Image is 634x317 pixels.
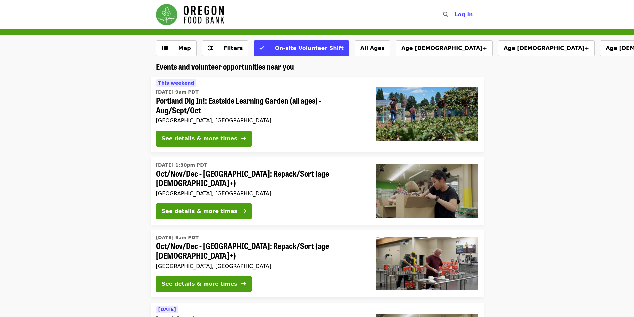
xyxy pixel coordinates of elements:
[202,40,249,56] button: Filters (0 selected)
[151,157,484,225] a: See details for "Oct/Nov/Dec - Portland: Repack/Sort (age 8+)"
[156,169,366,188] span: Oct/Nov/Dec - [GEOGRAPHIC_DATA]: Repack/Sort (age [DEMOGRAPHIC_DATA]+)
[241,281,246,287] i: arrow-right icon
[259,45,264,51] i: check icon
[376,164,478,218] img: Oct/Nov/Dec - Portland: Repack/Sort (age 8+) organized by Oregon Food Bank
[178,45,191,51] span: Map
[156,131,252,147] button: See details & more times
[454,11,473,18] span: Log in
[449,8,478,21] button: Log in
[156,40,197,56] button: Show map view
[443,11,448,18] i: search icon
[254,40,349,56] button: On-site Volunteer Shift
[156,89,199,96] time: [DATE] 9am PDT
[162,45,168,51] i: map icon
[156,96,366,115] span: Portland Dig In!: Eastside Learning Garden (all ages) - Aug/Sept/Oct
[156,276,252,292] button: See details & more times
[156,60,294,72] span: Events and volunteer opportunities near you
[376,87,478,141] img: Portland Dig In!: Eastside Learning Garden (all ages) - Aug/Sept/Oct organized by Oregon Food Bank
[241,208,246,214] i: arrow-right icon
[376,237,478,290] img: Oct/Nov/Dec - Portland: Repack/Sort (age 16+) organized by Oregon Food Bank
[156,4,224,25] img: Oregon Food Bank - Home
[158,307,176,312] span: [DATE]
[151,230,484,297] a: See details for "Oct/Nov/Dec - Portland: Repack/Sort (age 16+)"
[156,190,366,197] div: [GEOGRAPHIC_DATA], [GEOGRAPHIC_DATA]
[156,241,366,260] span: Oct/Nov/Dec - [GEOGRAPHIC_DATA]: Repack/Sort (age [DEMOGRAPHIC_DATA]+)
[275,45,343,51] span: On-site Volunteer Shift
[156,234,199,241] time: [DATE] 9am PDT
[162,135,237,143] div: See details & more times
[241,135,246,142] i: arrow-right icon
[151,77,484,152] a: See details for "Portland Dig In!: Eastside Learning Garden (all ages) - Aug/Sept/Oct"
[156,117,366,124] div: [GEOGRAPHIC_DATA], [GEOGRAPHIC_DATA]
[162,280,237,288] div: See details & more times
[156,263,366,269] div: [GEOGRAPHIC_DATA], [GEOGRAPHIC_DATA]
[355,40,390,56] button: All Ages
[498,40,595,56] button: Age [DEMOGRAPHIC_DATA]+
[156,203,252,219] button: See details & more times
[224,45,243,51] span: Filters
[452,7,458,23] input: Search
[396,40,493,56] button: Age [DEMOGRAPHIC_DATA]+
[208,45,213,51] i: sliders-h icon
[162,207,237,215] div: See details & more times
[156,162,207,169] time: [DATE] 1:30pm PDT
[158,80,194,86] span: This weekend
